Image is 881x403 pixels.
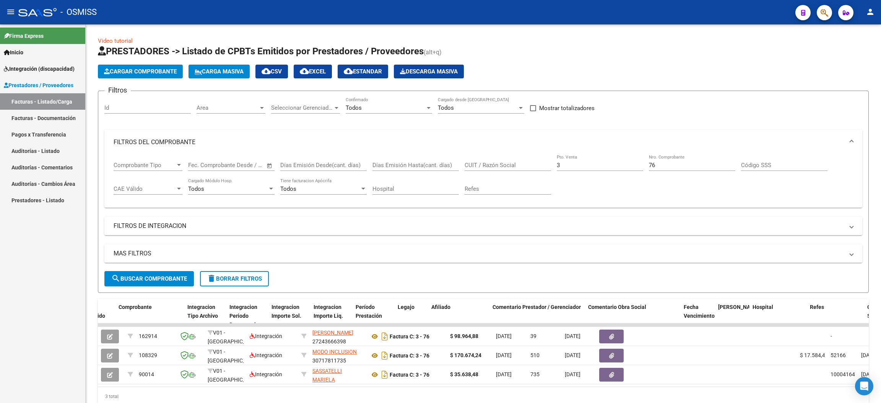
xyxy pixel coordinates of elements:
[831,333,832,339] span: -
[493,304,581,310] span: Comentario Prestador / Gerenciador
[344,68,382,75] span: Estandar
[104,217,862,235] mat-expansion-panel-header: FILTROS DE INTEGRACION
[188,185,204,192] span: Todos
[438,104,454,111] span: Todos
[530,371,540,377] span: 735
[4,32,44,40] span: Firma Express
[588,304,646,310] span: Comentario Obra Social
[312,368,342,383] span: SASSATELLI MARIELA
[753,304,773,310] span: Hospital
[312,349,357,355] span: MODO INCLUSION
[226,299,268,333] datatable-header-cell: Integracion Periodo Presentacion
[226,162,263,169] input: Fecha fin
[496,371,512,377] span: [DATE]
[255,65,288,78] button: CSV
[565,352,580,358] span: [DATE]
[855,377,873,395] div: Open Intercom Messenger
[496,333,512,339] span: [DATE]
[310,299,353,333] datatable-header-cell: Integracion Importe Liq.
[565,371,580,377] span: [DATE]
[565,333,580,339] span: [DATE]
[431,304,450,310] span: Afiliado
[344,67,353,76] mat-icon: cloud_download
[262,68,282,75] span: CSV
[6,7,15,16] mat-icon: menu
[114,222,844,230] mat-panel-title: FILTROS DE INTEGRACION
[4,48,23,57] span: Inicio
[395,299,417,333] datatable-header-cell: Legajo
[265,161,274,170] button: Open calendar
[104,85,131,96] h3: Filtros
[197,104,258,111] span: Area
[195,68,244,75] span: Carga Masiva
[188,162,219,169] input: Fecha inicio
[104,244,862,263] mat-expansion-panel-header: MAS FILTROS
[207,274,216,283] mat-icon: delete
[539,104,595,113] span: Mostrar totalizadores
[346,104,362,111] span: Todos
[810,304,824,310] span: Refes
[831,352,846,358] span: 52166
[76,304,105,319] span: Monto Transferido
[262,67,271,76] mat-icon: cloud_download
[114,162,176,169] span: Comprobante Tipo
[250,371,282,377] span: Integración
[300,68,326,75] span: EXCEL
[861,371,877,377] span: [DATE]
[4,81,73,89] span: Prestadores / Proveedores
[312,348,364,364] div: 30717811735
[356,304,382,319] span: Período Prestación
[390,333,429,340] strong: Factura C: 3 - 76
[353,299,395,333] datatable-header-cell: Período Prestación
[4,65,75,73] span: Integración (discapacidad)
[60,4,97,21] span: - OSMISS
[229,304,262,328] span: Integracion Periodo Presentacion
[200,271,269,286] button: Borrar Filtros
[684,304,715,319] span: Fecha Vencimiento
[831,371,855,377] span: 10004164
[250,352,282,358] span: Integración
[271,104,333,111] span: Seleccionar Gerenciador
[807,299,864,333] datatable-header-cell: Refes
[271,304,301,319] span: Integracion Importe Sol.
[312,328,364,344] div: 27243666398
[681,299,715,333] datatable-header-cell: Fecha Vencimiento
[496,352,512,358] span: [DATE]
[489,299,585,333] datatable-header-cell: Comentario Prestador / Gerenciador
[861,352,877,358] span: [DATE]
[400,68,458,75] span: Descarga Masiva
[98,37,133,44] a: Video tutorial
[450,352,481,358] strong: $ 170.674,24
[450,371,478,377] strong: $ 35.638,48
[530,352,540,358] span: 510
[294,65,332,78] button: EXCEL
[380,349,390,362] i: Descargar documento
[380,369,390,381] i: Descargar documento
[338,65,388,78] button: Estandar
[114,249,844,258] mat-panel-title: MAS FILTROS
[312,330,353,336] span: [PERSON_NAME]
[800,352,828,358] span: $ 17.584,43
[300,67,309,76] mat-icon: cloud_download
[394,65,464,78] button: Descarga Masiva
[390,372,429,378] strong: Factura C: 3 - 76
[187,304,218,319] span: Integracion Tipo Archivo
[111,275,187,282] span: Buscar Comprobante
[394,65,464,78] app-download-masive: Descarga masiva de comprobantes (adjuntos)
[312,367,364,383] div: 27342713578
[280,185,296,192] span: Todos
[428,299,489,333] datatable-header-cell: Afiliado
[104,271,194,286] button: Buscar Comprobante
[184,299,226,333] datatable-header-cell: Integracion Tipo Archivo
[189,65,250,78] button: Carga Masiva
[139,352,157,358] span: 108329
[380,330,390,343] i: Descargar documento
[424,49,442,56] span: (alt+q)
[139,371,154,377] span: 90014
[715,299,749,333] datatable-header-cell: Fecha Confimado
[114,185,176,192] span: CAE Válido
[718,304,759,310] span: [PERSON_NAME]
[104,68,177,75] span: Cargar Comprobante
[119,304,152,310] span: Comprobante
[314,304,343,319] span: Integracion Importe Liq.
